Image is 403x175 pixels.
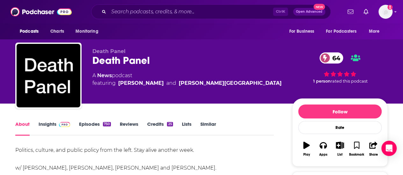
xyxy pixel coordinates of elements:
span: Death Panel [92,48,126,54]
div: List [337,153,342,157]
a: Show notifications dropdown [345,6,356,17]
a: Beatrice Adler-Bolton [179,79,282,87]
span: and [166,79,176,87]
input: Search podcasts, credits, & more... [109,7,273,17]
div: Rate [298,121,382,134]
a: Episodes750 [79,121,111,136]
div: Apps [319,153,327,157]
div: Bookmark [349,153,364,157]
div: 750 [103,122,111,126]
a: Reviews [120,121,138,136]
span: Logged in as ShannonHennessey [378,5,392,19]
span: Open Advanced [296,10,322,13]
span: More [369,27,380,36]
button: Bookmark [348,138,365,160]
div: 25 [167,122,173,126]
img: Podchaser - Follow, Share and Rate Podcasts [11,6,72,18]
button: Follow [298,104,382,118]
img: User Profile [378,5,392,19]
button: open menu [15,25,47,37]
div: 64 1 personrated this podcast [292,48,388,88]
span: Podcasts [20,27,39,36]
div: Search podcasts, credits, & more... [91,4,331,19]
button: Share [365,138,382,160]
button: open menu [364,25,388,37]
button: Open AdvancedNew [293,8,325,16]
div: A podcast [92,72,282,87]
button: Apps [315,138,331,160]
span: rated this podcast [331,79,368,84]
img: Death Panel [17,44,80,107]
span: featuring [92,79,282,87]
span: 1 person [313,79,331,84]
span: Charts [50,27,64,36]
button: List [332,138,348,160]
a: Jules Gill-Peterson [118,79,164,87]
a: 64 [320,52,343,64]
div: Play [303,153,310,157]
button: open menu [71,25,106,37]
button: open menu [284,25,322,37]
div: Share [369,153,378,157]
span: 64 [326,52,343,64]
a: Charts [46,25,68,37]
a: Similar [200,121,216,136]
a: InsightsPodchaser Pro [39,121,70,136]
a: Credits25 [147,121,173,136]
span: For Business [289,27,314,36]
span: New [313,4,325,10]
a: Show notifications dropdown [361,6,371,17]
span: Monitoring [76,27,98,36]
img: Podchaser Pro [59,122,70,127]
svg: Add a profile image [387,5,392,10]
a: About [15,121,30,136]
div: Open Intercom Messenger [381,141,397,156]
button: open menu [322,25,366,37]
button: Show profile menu [378,5,392,19]
a: Lists [182,121,191,136]
span: Ctrl K [273,8,288,16]
span: For Podcasters [326,27,356,36]
a: News [97,72,112,78]
button: Play [298,138,315,160]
